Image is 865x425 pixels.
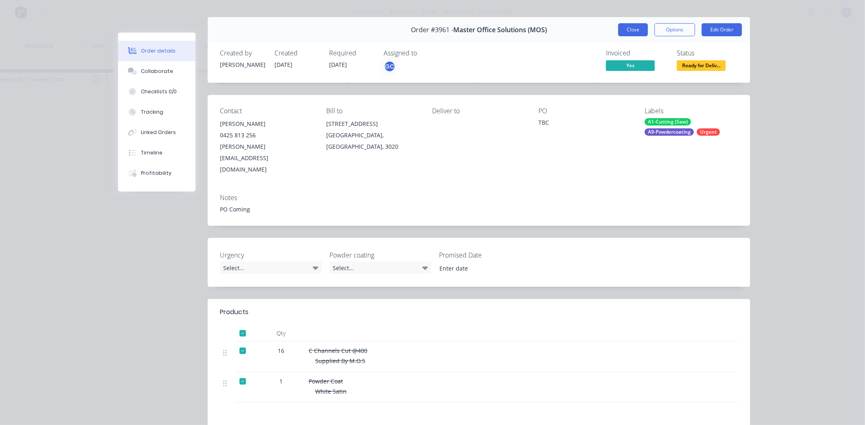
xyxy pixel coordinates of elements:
div: Labels [645,107,738,115]
input: Enter date [434,262,535,274]
button: Checklists 0/0 [118,81,195,102]
label: Urgency [220,250,322,260]
label: Promised Date [439,250,541,260]
span: Master Office Solutions (MOS) [453,26,547,34]
div: Created by [220,49,265,57]
span: Order #3961 - [411,26,453,34]
span: White Satin [315,388,347,395]
button: Close [618,23,648,36]
div: [STREET_ADDRESS][GEOGRAPHIC_DATA], [GEOGRAPHIC_DATA], 3020 [326,118,419,152]
button: Ready for Deliv... [677,60,726,73]
div: Order details [141,47,176,55]
div: Notes [220,194,738,202]
span: 1 [279,377,283,385]
span: [DATE] [329,61,347,68]
div: [STREET_ADDRESS] [326,118,419,130]
button: Edit Order [702,23,742,36]
div: Status [677,49,738,57]
button: Order details [118,41,195,61]
label: Powder coating [329,250,431,260]
div: PO Coming [220,205,738,214]
div: Created [274,49,319,57]
div: Qty [257,325,305,341]
div: [PERSON_NAME] [220,60,265,69]
div: Timeline [141,149,162,156]
div: Checklists 0/0 [141,88,177,95]
div: A9-Powdercoating [645,128,694,136]
div: Invoiced [606,49,667,57]
span: [DATE] [274,61,292,68]
div: TBC [538,118,632,130]
div: Contact [220,107,313,115]
div: [GEOGRAPHIC_DATA], [GEOGRAPHIC_DATA], 3020 [326,130,419,152]
div: Linked Orders [141,129,176,136]
div: Assigned to [384,49,465,57]
div: Tracking [141,108,163,116]
div: [PERSON_NAME]0425 813 256[PERSON_NAME][EMAIL_ADDRESS][DOMAIN_NAME] [220,118,313,175]
div: [PERSON_NAME][EMAIL_ADDRESS][DOMAIN_NAME] [220,141,313,175]
span: Yes [606,60,655,70]
span: C Channels Cut @400 [309,347,367,355]
span: Supplied By M.O.S [315,357,365,365]
div: Select... [329,262,431,274]
div: Products [220,307,248,317]
button: Options [654,23,695,36]
div: PO [538,107,632,115]
button: GC [384,60,396,73]
button: Tracking [118,102,195,122]
div: A1-Cutting (Saw) [645,118,691,126]
button: Collaborate [118,61,195,81]
div: Deliver to [432,107,526,115]
div: Select... [220,262,322,274]
div: Required [329,49,374,57]
div: Profitability [141,170,171,177]
div: Urgent [697,128,720,136]
div: 0425 813 256 [220,130,313,141]
div: Bill to [326,107,419,115]
span: Ready for Deliv... [677,60,726,70]
button: Linked Orders [118,122,195,143]
button: Profitability [118,163,195,183]
button: Timeline [118,143,195,163]
span: 16 [278,346,284,355]
span: Powder Coat [309,377,343,385]
div: Collaborate [141,68,173,75]
div: [PERSON_NAME] [220,118,313,130]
